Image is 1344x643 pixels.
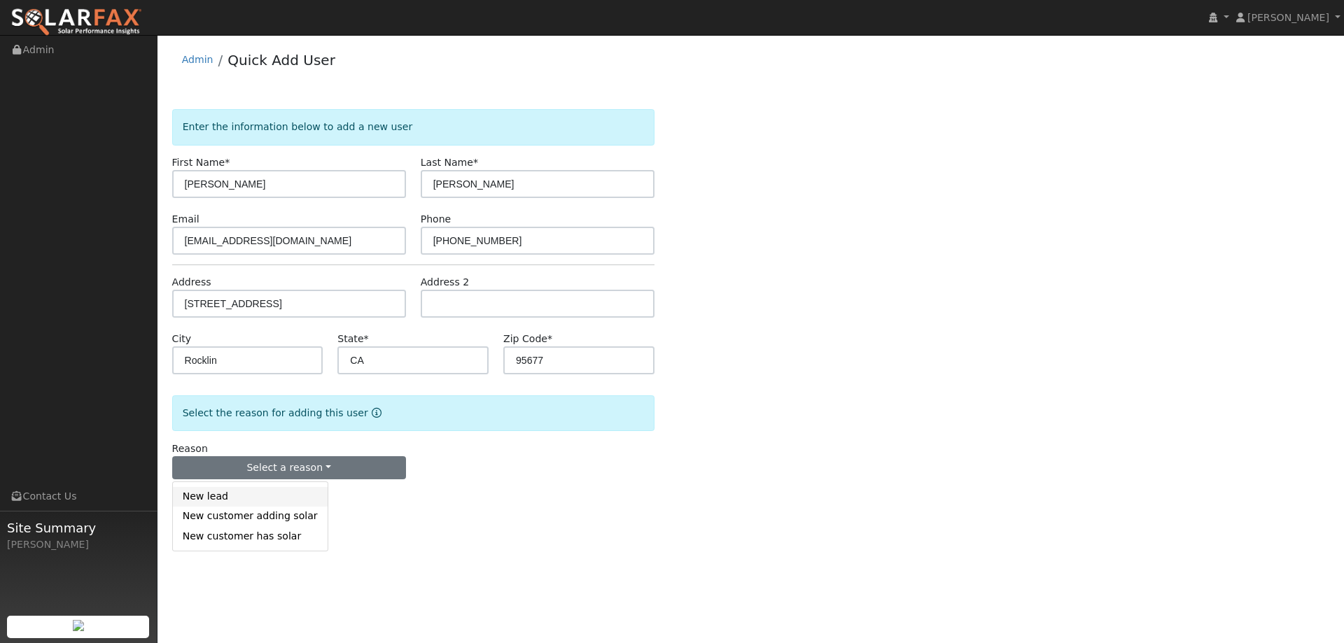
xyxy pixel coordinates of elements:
[172,212,199,227] label: Email
[421,212,451,227] label: Phone
[10,8,142,37] img: SolarFax
[182,54,213,65] a: Admin
[547,333,552,344] span: Required
[172,332,192,346] label: City
[7,537,150,552] div: [PERSON_NAME]
[172,441,208,456] label: Reason
[172,395,654,431] div: Select the reason for adding this user
[1247,12,1329,23] span: [PERSON_NAME]
[368,407,381,418] a: Reason for new user
[172,155,230,170] label: First Name
[503,332,552,346] label: Zip Code
[337,332,368,346] label: State
[7,518,150,537] span: Site Summary
[421,155,478,170] label: Last Name
[421,275,470,290] label: Address 2
[473,157,478,168] span: Required
[227,52,335,69] a: Quick Add User
[73,620,84,631] img: retrieve
[364,333,369,344] span: Required
[172,275,211,290] label: Address
[173,487,328,507] a: New lead
[172,456,406,480] button: Select a reason
[172,109,654,145] div: Enter the information below to add a new user
[173,526,328,546] a: New customer has solar
[225,157,230,168] span: Required
[173,507,328,526] a: New customer adding solar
